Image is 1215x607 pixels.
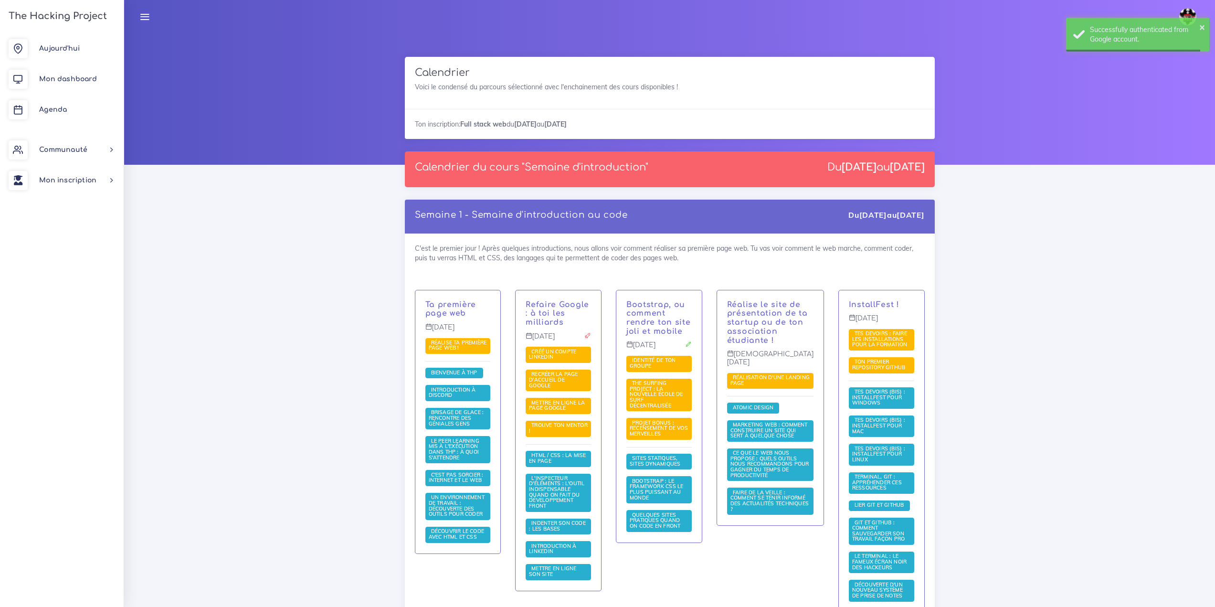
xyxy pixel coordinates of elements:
[429,387,476,399] a: Introduction à Discord
[626,356,692,372] span: Nous allons te demander d'imaginer l'univers autour de ton groupe de travail.
[897,210,924,220] strong: [DATE]
[727,300,808,345] a: Réalise le site de présentation de ta startup ou de ton association étudiante !
[852,330,910,348] a: Tes devoirs : faire les installations pour la formation
[429,472,485,484] a: C'est pas sorcier : internet et le web
[529,543,576,555] a: Introduction à LinkedIn
[730,374,810,387] a: Réalisation d'une landing page
[526,398,591,414] span: Utilise tout ce que tu as vu jusqu'à présent pour faire profiter à la terre entière de ton super ...
[429,386,476,399] span: Introduction à Discord
[425,300,476,318] a: Ta première page web
[685,341,692,348] i: Corrections cette journée là
[526,451,591,467] span: Maintenant que tu sais faire des pages basiques, nous allons te montrer comment faire de la mise ...
[859,210,887,220] strong: [DATE]
[425,368,483,378] span: Salut à toi et bienvenue à The Hacking Project. Que tu sois avec nous pour 3 semaines, 12 semaine...
[39,45,80,52] span: Aujourd'hui
[852,519,908,543] a: Git et GitHub : comment sauvegarder son travail façon pro
[429,528,485,540] span: Découvrir le code avec HTML et CSS
[852,330,910,348] span: Tes devoirs : faire les installations pour la formation
[425,470,491,486] span: Nous allons voir ensemble comment internet marche, et comment fonctionne une page web quand tu cl...
[852,553,907,571] a: Le terminal : le fameux écran noir des hackeurs
[730,449,809,478] span: Ce que le web nous propose : quels outils nous recommandons pour gagner du temps de productivité
[849,357,914,373] span: Pour ce projet, nous allons te proposer d'utiliser ton nouveau terminal afin de faire marcher Git...
[630,420,688,437] a: PROJET BONUS : recensement de vos merveilles
[852,502,907,509] a: Lier Git et Github
[849,444,914,465] span: Il est temps de faire toutes les installations nécéssaire au bon déroulement de ta formation chez...
[630,357,676,370] a: Identité de ton groupe
[429,340,487,352] a: Réalise ta première page web !
[425,436,491,463] span: Nous verrons comment survivre avec notre pédagogie révolutionnaire
[425,338,491,354] span: Dans ce projet, nous te demanderons de coder ta première page web. Ce sera l'occasion d'appliquer...
[848,210,924,221] div: Du au
[529,400,585,412] a: Mettre en ligne la page Google
[849,472,914,494] span: Nous allons t'expliquer comment appréhender ces puissants outils.
[849,501,910,511] span: Faire un lien sécurisé de Git et Github avec la création et l&#39;utilisation d&#39;une clé SSH. ...
[852,445,905,463] span: Tes devoirs (bis) : Installfest pour Linux
[626,510,692,532] span: Pour avoir des sites jolis, ce n'est pas que du bon sens et du feeling. Il suffit d'utiliser quel...
[630,380,683,408] span: The Surfing Project : la nouvelle école de surf décentralisée
[630,380,683,409] a: The Surfing Project : la nouvelle école de surf décentralisée
[630,357,676,369] span: Identité de ton groupe
[730,405,776,411] a: Atomic Design
[730,489,809,512] span: Faire de la veille : comment se tenir informé des actualités techniques ?
[626,379,692,412] span: Tu vas devoir refaire la page d'accueil de The Surfing Project, une école de code décentralisée. ...
[1179,8,1196,25] img: avatar
[529,565,576,578] a: Mettre en ligne son site
[852,446,905,463] a: Tes devoirs (bis) : Installfest pour Linux
[526,300,591,327] p: C'est l'heure de ton premier véritable projet ! Tu vas recréer la très célèbre page d'accueil de ...
[460,120,507,128] strong: Full stack web
[415,161,648,173] p: Calendrier du cours "Semaine d'introduction"
[626,454,692,470] span: Nous allons voir la différence entre ces deux types de sites
[425,408,491,429] span: THP est avant tout un aventure humaine avec des rencontres. Avant de commencer nous allons te dem...
[429,494,486,517] span: Un environnement de travail : découverte des outils pour coder
[852,358,908,371] span: Ton premier repository GitHub
[405,109,935,139] div: Ton inscription: du au
[842,161,877,173] strong: [DATE]
[727,373,814,389] span: Le projet de toute une semaine ! Tu vas réaliser la page de présentation d'une organisation de to...
[727,488,814,515] span: Maintenant que tu sais coder, nous allons te montrer quelques site sympathiques pour se tenir au ...
[526,332,591,348] p: [DATE]
[529,520,586,532] a: Indenter son code : les bases
[526,300,589,327] a: Refaire Google : à toi les milliards
[630,455,683,467] span: Sites statiques, sites dynamiques
[529,452,586,465] a: HTML / CSS : la mise en page
[529,399,585,412] span: Mettre en ligne la page Google
[529,422,588,434] span: Trouve ton mentor !
[626,300,691,336] a: Bootstrap, ou comment rendre ton site joli et mobile
[529,422,588,435] a: Trouve ton mentor !
[429,528,485,541] a: Découvrir le code avec HTML et CSS
[429,438,479,461] a: Le Peer learning mis à l'exécution dans THP : à quoi s'attendre
[526,564,591,580] span: Maintenant que tu sais faire des belles pages, ce serait dommage de ne pas en faire profiter la t...
[626,476,692,503] span: Tu vas voir comment faire marcher Bootstrap, le framework CSS le plus populaire au monde qui te p...
[849,387,914,409] span: Nous allons te montrer comment mettre en place WSL 2 sur ton ordinateur Windows 10. Ne le fait pa...
[730,404,776,411] span: Atomic Design
[529,349,576,361] a: Créé un compte LinkedIn
[827,161,925,173] div: Du au
[727,300,814,345] p: Et voilà ! Nous te donnerons les astuces marketing pour bien savoir vendre un concept ou une idée...
[425,385,491,401] span: Pour cette session, nous allons utiliser Discord, un puissant outil de gestion de communauté. Nou...
[730,422,808,439] a: Marketing web : comment construire un site qui sert à quelque chose
[626,341,692,356] p: [DATE]
[1090,25,1202,44] div: Successfully authenticated from Google account.
[429,409,484,427] a: Brisage de glace : rencontre des géniales gens
[526,541,591,557] span: Cette ressource te donnera les bases pour comprendre LinkedIn, un puissant outil professionnel.
[39,146,87,153] span: Communauté
[529,520,586,532] span: Indenter son code : les bases
[727,420,814,442] span: Marketing web : comment construire un site qui sert à quelque chose
[529,475,584,509] span: L'inspecteur d'éléments : l'outil indispensable quand on fait du développement front
[730,490,809,513] a: Faire de la veille : comment se tenir informé des actualités techniques ?
[852,416,905,434] span: Tes devoirs (bis) : Installfest pour MAC
[526,474,591,512] span: Tu en as peut être déjà entendu parler : l'inspecteur d'éléments permet d'analyser chaque recoin ...
[529,348,576,361] span: Créé un compte LinkedIn
[1199,22,1205,32] button: ×
[415,67,925,79] h3: Calendrier
[429,494,486,518] a: Un environnement de travail : découverte des outils pour coder
[730,450,809,479] a: Ce que le web nous propose : quels outils nous recommandons pour gagner du temps de productivité
[415,82,925,92] p: Voici le condensé du parcours sélectionné avec l'enchainement des cours disponibles !
[852,359,908,371] a: Ton premier repository GitHub
[429,369,480,376] span: Bienvenue à THP
[429,339,487,351] span: Réalise ta première page web !
[626,418,692,439] span: Ce projet vise à souder la communauté en faisant profiter au plus grand nombre de vos projets.
[849,329,914,351] span: Nous allons te donner des devoirs pour le weekend : faire en sorte que ton ordinateur soit prêt p...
